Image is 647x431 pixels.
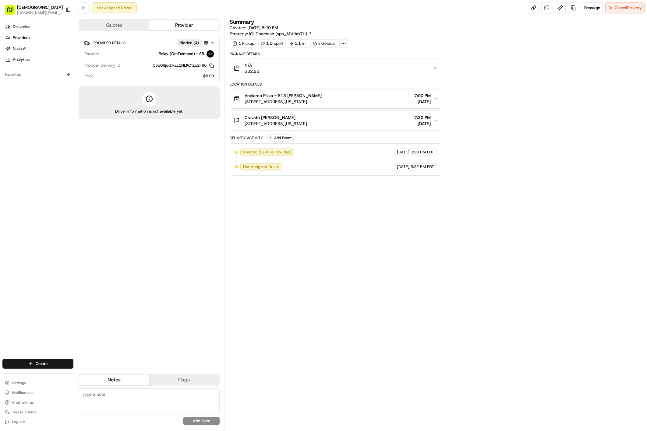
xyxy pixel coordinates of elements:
a: IO: Doordash (opn_MVHm7U) [249,31,312,37]
button: Provider DetailsHidden (4) [84,38,214,48]
span: Log out [12,419,25,424]
span: Providers [13,35,30,40]
span: IO: Doordash (opn_MVHm7U) [249,31,307,37]
a: Nash AI [2,44,76,54]
div: 1.1 mi [287,39,309,48]
button: Log out [2,418,73,426]
span: [STREET_ADDRESS][US_STATE] [245,121,307,127]
div: Delivery Activity [230,135,263,140]
span: 6:22 PM EDT [411,164,434,170]
button: Provider [149,20,219,30]
a: Analytics [2,55,76,65]
span: Cancel Delivery [615,5,642,11]
button: Cravath [PERSON_NAME][STREET_ADDRESS][US_STATE]7:30 PM[DATE] [230,111,442,130]
h3: Summary [230,19,254,25]
span: N/A [245,62,259,68]
a: Deliveries [2,22,76,32]
div: Individual [310,39,338,48]
span: Not Assigned Driver [243,164,279,170]
span: Created (Sent To Provider) [243,149,291,155]
span: Cravath [PERSON_NAME] [245,114,295,121]
span: $5.99 [203,73,214,79]
div: Location Details [230,82,442,87]
button: Flags [149,375,219,385]
button: Settings [2,379,73,387]
span: Settings [12,380,26,385]
div: Package Details [230,51,442,56]
span: Deliveries [13,24,30,30]
div: 1 Pickup [230,39,257,48]
span: [DATE] [397,149,409,155]
button: CancelDelivery [605,2,645,13]
span: 7:00 PM [414,93,431,99]
div: Strategy: [230,31,312,37]
span: Price [84,73,94,79]
span: Analytics [13,57,30,62]
span: [DATE] [414,121,431,127]
span: Created: [230,25,278,31]
span: [DATE] 6:20 PM [247,25,278,30]
button: [DOMAIN_NAME][EMAIL_ADDRESS][DOMAIN_NAME] [17,10,63,15]
span: Driver information is not available yet. [115,109,183,114]
button: Notifications [2,388,73,397]
button: Quotes [79,20,149,30]
a: Providers [2,33,76,43]
button: Reassign [582,2,603,13]
button: Andiamo Pizza - 818 [PERSON_NAME][STREET_ADDRESS][US_STATE]7:00 PM[DATE] [230,89,442,108]
button: Create [2,359,73,369]
span: [DATE] [397,164,409,170]
button: C5q06jqGIkEL1NLKOtLc2F66 [153,63,214,68]
button: Chat with us! [2,398,73,407]
span: Reassign [584,5,600,11]
span: 7:30 PM [414,114,431,121]
span: Create [36,361,48,366]
img: relay_logo_black.png [207,50,214,58]
span: Provider [84,51,99,57]
button: Add Event [267,134,294,142]
span: Toggle Theme [12,410,37,415]
span: Chat with us! [12,400,34,405]
span: Nash AI [13,46,27,51]
span: [STREET_ADDRESS][US_STATE] [245,99,322,105]
span: Notifications [12,390,34,395]
span: [DATE] [414,99,431,105]
button: N/A$32.22 [230,58,442,78]
button: Notes [79,375,149,385]
button: Toggle Theme [2,408,73,416]
button: [DEMOGRAPHIC_DATA] [17,4,63,10]
span: Andiamo Pizza - 818 [PERSON_NAME] [245,93,322,99]
span: $32.22 [245,68,259,74]
span: Hidden ( 4 ) [179,40,199,46]
span: Provider Details [94,40,126,45]
span: Relay (On-Demand) - SB [159,51,204,57]
span: Provider Delivery ID [84,63,120,68]
button: Hidden (4) [177,39,210,47]
button: [DEMOGRAPHIC_DATA][DOMAIN_NAME][EMAIL_ADDRESS][DOMAIN_NAME] [2,2,63,17]
span: 6:20 PM EDT [411,149,434,155]
div: Favorites [2,70,73,79]
div: 1 Dropoff [258,39,286,48]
